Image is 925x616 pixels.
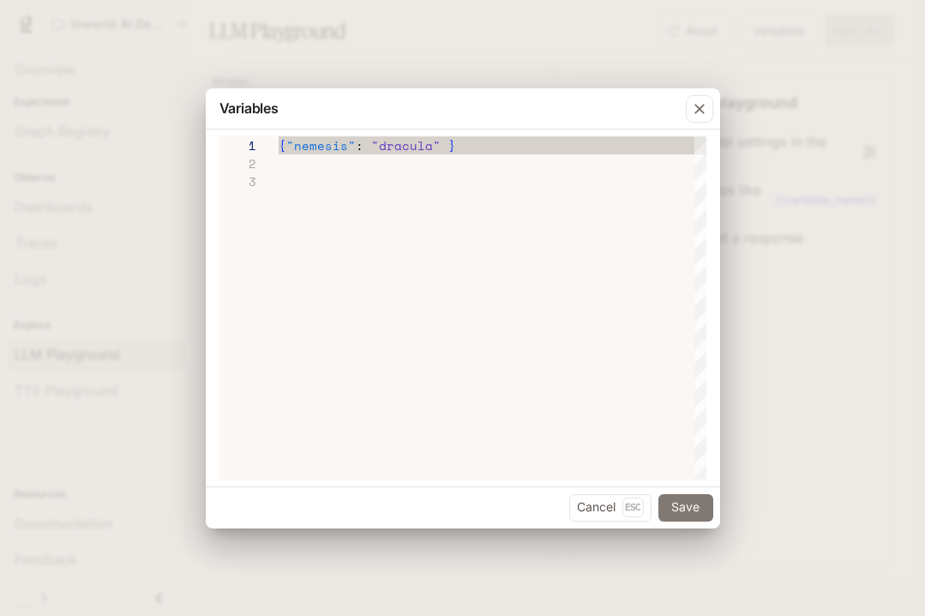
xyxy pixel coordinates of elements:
span: "nemesis" [286,136,356,154]
span: { [279,136,286,154]
button: CancelEsc [569,494,652,522]
button: Save [658,494,713,522]
p: Variables [219,98,279,118]
div: 2 [219,154,256,172]
span: } [448,136,456,154]
div: 3 [219,172,256,190]
div: 1 [219,136,256,154]
span: "dracula" [371,136,441,154]
p: Esc [622,498,644,516]
span: : [356,136,363,154]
